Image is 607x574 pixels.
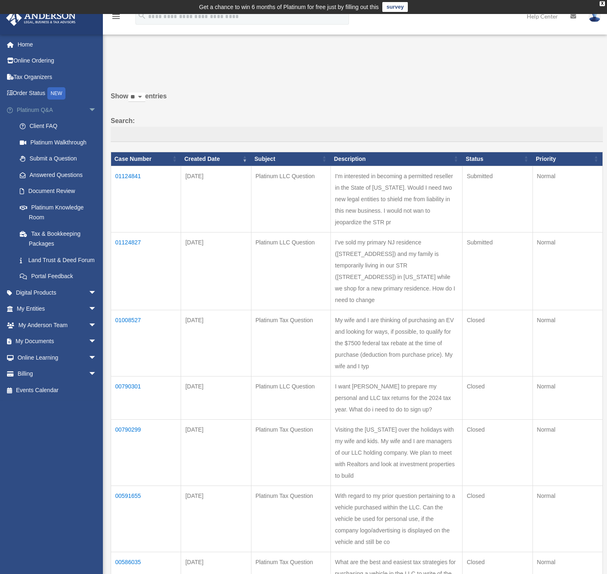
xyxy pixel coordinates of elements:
td: 00790301 [111,376,181,419]
span: arrow_drop_down [88,301,105,318]
span: arrow_drop_down [88,366,105,383]
a: Home [6,36,109,53]
td: 01008527 [111,310,181,376]
td: Platinum Tax Question [251,310,330,376]
td: [DATE] [181,376,251,419]
th: Description: activate to sort column ascending [331,152,463,166]
div: close [600,1,605,6]
td: Platinum LLC Question [251,166,330,232]
a: Portal Feedback [12,268,109,285]
a: My Entitiesarrow_drop_down [6,301,109,317]
td: Normal [533,376,602,419]
td: Normal [533,232,602,310]
a: Tax & Bookkeeping Packages [12,225,109,252]
a: Online Learningarrow_drop_down [6,349,109,366]
a: Client FAQ [12,118,109,135]
td: Normal [533,486,602,552]
th: Case Number: activate to sort column ascending [111,152,181,166]
td: Closed [463,486,533,552]
td: Submitted [463,166,533,232]
span: arrow_drop_down [88,102,105,119]
td: With regard to my prior question pertaining to a vehicle purchased within the LLC. Can the vehicl... [331,486,463,552]
a: Platinum Q&Aarrow_drop_down [6,102,109,118]
i: search [137,11,147,20]
td: I'm interested in becoming a permitted reseller in the State of [US_STATE]. Would I need two new ... [331,166,463,232]
th: Status: activate to sort column ascending [463,152,533,166]
a: Tax Organizers [6,69,109,85]
td: [DATE] [181,419,251,486]
img: Anderson Advisors Platinum Portal [4,10,78,26]
a: Billingarrow_drop_down [6,366,109,382]
a: menu [111,14,121,21]
td: [DATE] [181,486,251,552]
a: Submit a Question [12,151,109,167]
label: Search: [111,115,603,142]
a: Answered Questions [12,167,105,183]
a: Document Review [12,183,109,200]
img: User Pic [588,10,601,22]
td: 01124841 [111,166,181,232]
a: Order StatusNEW [6,85,109,102]
td: Closed [463,310,533,376]
td: [DATE] [181,166,251,232]
td: I want [PERSON_NAME] to prepare my personal and LLC tax returns for the 2024 tax year. What do i ... [331,376,463,419]
td: Closed [463,419,533,486]
td: Platinum Tax Question [251,419,330,486]
td: Platinum LLC Question [251,232,330,310]
td: My wife and I are thinking of purchasing an EV and looking for ways, if possible, to qualify for ... [331,310,463,376]
a: Platinum Walkthrough [12,134,109,151]
th: Created Date: activate to sort column ascending [181,152,251,166]
a: Platinum Knowledge Room [12,199,109,225]
td: I've sold my primary NJ residence ([STREET_ADDRESS]) and my family is temporarily living in our S... [331,232,463,310]
td: Normal [533,419,602,486]
span: arrow_drop_down [88,317,105,334]
td: Submitted [463,232,533,310]
td: 01124827 [111,232,181,310]
span: arrow_drop_down [88,284,105,301]
span: arrow_drop_down [88,333,105,350]
th: Subject: activate to sort column ascending [251,152,330,166]
input: Search: [111,127,603,142]
td: Normal [533,310,602,376]
td: Platinum LLC Question [251,376,330,419]
th: Priority: activate to sort column ascending [533,152,602,166]
div: NEW [47,87,65,100]
td: Visiting the [US_STATE] over the holidays with my wife and kids. My wife and I are managers of ou... [331,419,463,486]
div: Get a chance to win 6 months of Platinum for free just by filling out this [199,2,379,12]
td: 00591655 [111,486,181,552]
i: menu [111,12,121,21]
a: Events Calendar [6,382,109,398]
label: Show entries [111,91,603,110]
td: [DATE] [181,310,251,376]
a: My Documentsarrow_drop_down [6,333,109,350]
td: 00790299 [111,419,181,486]
a: survey [382,2,408,12]
a: Online Ordering [6,53,109,69]
a: Digital Productsarrow_drop_down [6,284,109,301]
td: [DATE] [181,232,251,310]
td: Normal [533,166,602,232]
td: Closed [463,376,533,419]
a: My Anderson Teamarrow_drop_down [6,317,109,333]
select: Showentries [128,93,145,102]
span: arrow_drop_down [88,349,105,366]
td: Platinum Tax Question [251,486,330,552]
a: Land Trust & Deed Forum [12,252,109,268]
